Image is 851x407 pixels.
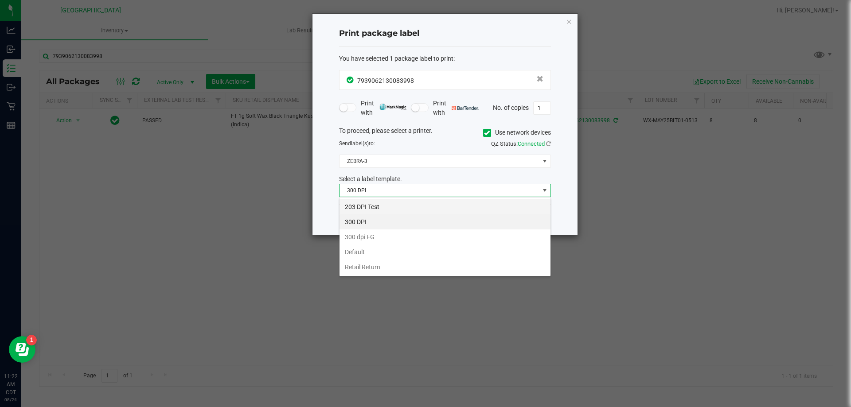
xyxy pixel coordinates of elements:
span: Print with [433,99,479,117]
span: Send to: [339,140,375,147]
div: : [339,54,551,63]
li: 300 DPI [340,214,550,229]
li: 203 DPI Test [340,199,550,214]
label: Use network devices [483,128,551,137]
span: 7939062130083998 [357,77,414,84]
div: To proceed, please select a printer. [332,126,558,140]
span: You have selected 1 package label to print [339,55,453,62]
span: 300 DPI [340,184,539,197]
span: Print with [361,99,406,117]
span: In Sync [347,75,355,85]
iframe: Resource center [9,336,35,363]
span: Connected [518,140,545,147]
span: No. of copies [493,104,529,111]
div: Select a label template. [332,174,558,184]
h4: Print package label [339,28,551,39]
span: ZEBRA-3 [340,155,539,167]
iframe: Resource center unread badge [26,335,37,345]
img: mark_magic_cybra.png [379,104,406,110]
span: label(s) [351,140,369,147]
li: Default [340,244,550,260]
li: 300 dpi FG [340,229,550,244]
img: bartender.png [452,106,479,110]
li: Retail Return [340,260,550,275]
span: QZ Status: [491,140,551,147]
